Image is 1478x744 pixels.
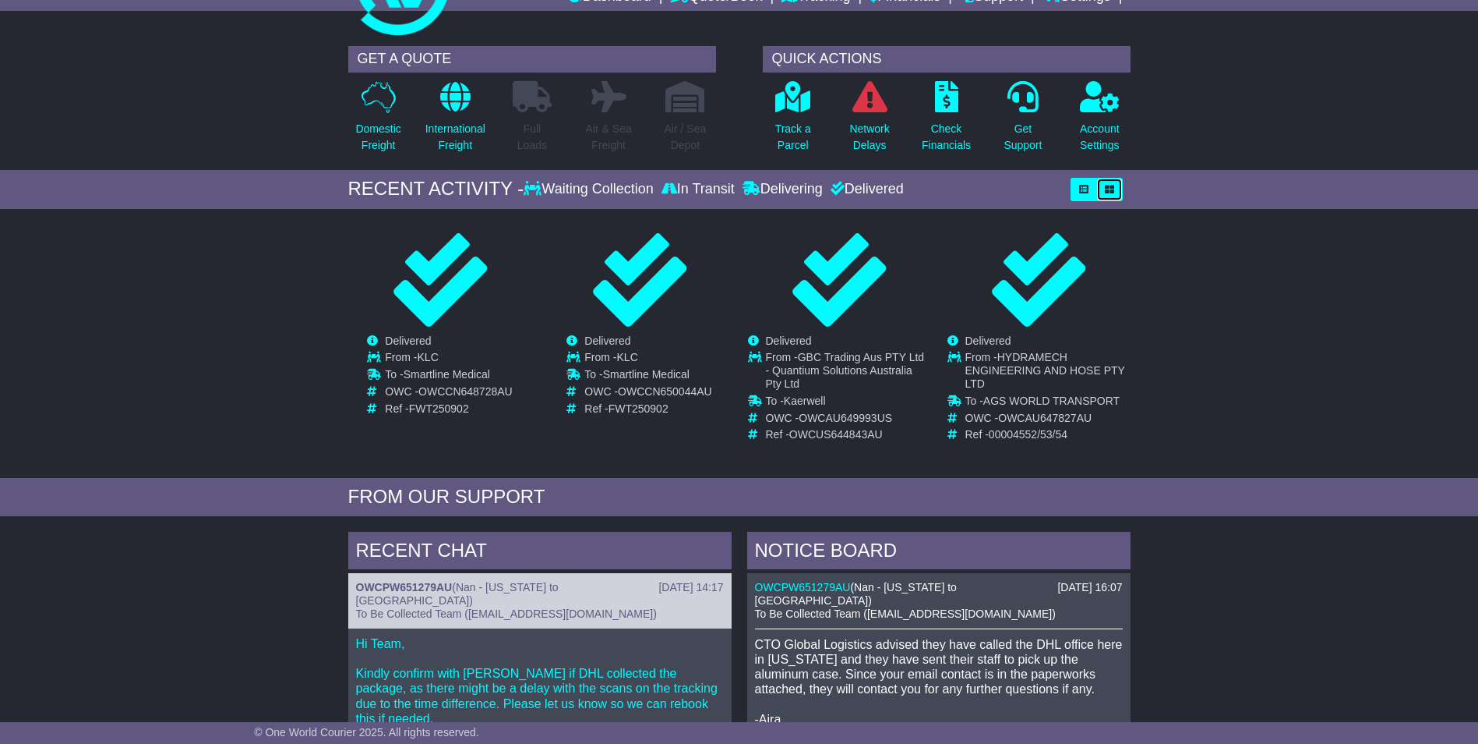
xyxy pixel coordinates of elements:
span: To Be Collected Team ([EMAIL_ADDRESS][DOMAIN_NAME]) [356,608,657,620]
span: Smartline Medical [603,368,690,381]
div: RECENT CHAT [348,532,732,574]
p: Air & Sea Freight [586,121,632,154]
p: Check Financials [922,121,971,154]
span: To Be Collected Team ([EMAIL_ADDRESS][DOMAIN_NAME]) [755,608,1056,620]
p: CTO Global Logistics advised they have called the DHL office here in [US_STATE] and they have sen... [755,637,1123,727]
span: Nan - [US_STATE] to [GEOGRAPHIC_DATA] [755,581,957,607]
span: Kaerwell [784,395,826,407]
span: FWT250902 [409,402,469,415]
p: Network Delays [849,121,889,154]
a: GetSupport [1003,80,1042,162]
a: DomesticFreight [355,80,401,162]
p: Track a Parcel [775,121,811,154]
td: From - [965,351,1130,394]
span: 00004552/53/54 [989,428,1067,441]
span: © One World Courier 2025. All rights reserved. [254,726,479,739]
p: Domestic Freight [355,121,400,154]
td: Ref - [766,428,930,441]
div: ( ) [356,581,724,608]
a: OWCPW651279AU [755,581,851,593]
a: OWCPW651279AU [356,581,453,593]
span: Nan - [US_STATE] to [GEOGRAPHIC_DATA] [356,581,559,607]
p: Air / Sea Depot [665,121,707,154]
span: Delivered [965,335,1011,347]
div: NOTICE BOARD [747,532,1131,574]
div: ( ) [755,581,1123,608]
div: In Transit [658,181,739,198]
div: RECENT ACTIVITY - [348,178,524,200]
td: Ref - [965,428,1130,441]
td: From - [584,351,711,368]
div: Delivered [827,181,904,198]
td: OWC - [766,412,930,429]
div: Waiting Collection [524,181,657,198]
a: Track aParcel [774,80,812,162]
a: InternationalFreight [425,80,486,162]
span: OWCAU649993US [799,412,892,424]
span: Delivered [584,335,630,347]
td: To - [965,395,1130,412]
td: To - [584,368,711,385]
div: [DATE] 14:17 [658,581,723,594]
p: Account Settings [1080,121,1120,154]
td: Ref - [584,402,711,416]
span: OWCCN650044AU [618,385,712,398]
span: OWCUS644843AU [789,428,883,441]
td: OWC - [385,385,512,402]
span: FWT250902 [608,402,668,415]
a: CheckFinancials [921,80,972,162]
span: OWCAU647827AU [998,412,1092,424]
td: Ref - [385,402,512,416]
div: GET A QUOTE [348,46,716,73]
span: Smartline Medical [404,368,490,381]
td: To - [385,368,512,385]
span: KLC [617,351,638,363]
p: Get Support [1004,121,1042,154]
td: To - [766,395,930,412]
div: FROM OUR SUPPORT [348,486,1131,508]
td: From - [385,351,512,368]
span: Delivered [766,335,812,347]
div: Delivering [739,181,827,198]
td: OWC - [584,385,711,402]
span: OWCCN648728AU [418,385,513,398]
div: [DATE] 16:07 [1057,581,1122,594]
td: From - [766,351,930,394]
p: Full Loads [513,121,552,154]
span: KLC [418,351,439,363]
div: QUICK ACTIONS [763,46,1131,73]
a: NetworkDelays [848,80,890,162]
td: OWC - [965,412,1130,429]
span: HYDRAMECH ENGINEERING AND HOSE PTY LTD [965,351,1125,390]
span: Delivered [385,335,431,347]
p: International Freight [425,121,485,154]
span: GBC Trading Aus PTY Ltd - Quantium Solutions Australia Pty Ltd [766,351,925,390]
span: AGS WORLD TRANSPORT [983,395,1120,407]
a: AccountSettings [1079,80,1120,162]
